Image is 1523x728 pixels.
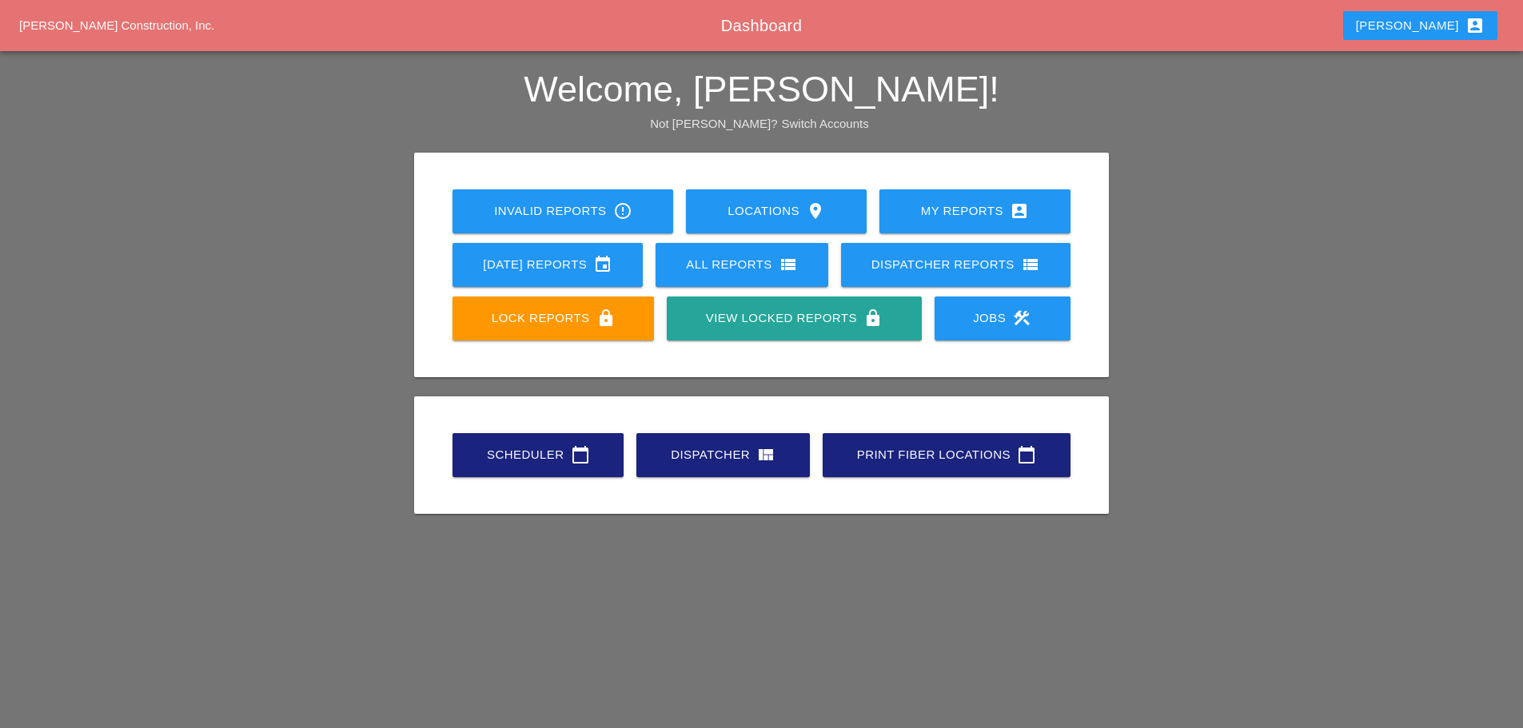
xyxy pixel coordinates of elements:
[681,255,803,274] div: All Reports
[1010,201,1029,221] i: account_box
[686,189,866,233] a: Locations
[867,255,1045,274] div: Dispatcher Reports
[596,308,616,328] i: lock
[756,445,775,464] i: view_quilt
[692,308,895,328] div: View Locked Reports
[453,296,654,340] a: Lock Reports
[453,189,673,233] a: Invalid Reports
[478,201,648,221] div: Invalid Reports
[935,296,1070,340] a: Jobs
[1465,16,1485,35] i: account_box
[656,243,828,287] a: All Reports
[879,189,1070,233] a: My Reports
[905,201,1045,221] div: My Reports
[453,433,624,477] a: Scheduler
[1021,255,1040,274] i: view_list
[650,117,777,130] span: Not [PERSON_NAME]?
[823,433,1070,477] a: Print Fiber Locations
[782,117,869,130] a: Switch Accounts
[1017,445,1036,464] i: calendar_today
[841,243,1070,287] a: Dispatcher Reports
[712,201,840,221] div: Locations
[478,255,617,274] div: [DATE] Reports
[667,296,921,340] a: View Locked Reports
[478,308,628,328] div: Lock Reports
[806,201,825,221] i: location_on
[848,445,1045,464] div: Print Fiber Locations
[571,445,590,464] i: calendar_today
[593,255,612,274] i: event
[478,445,598,464] div: Scheduler
[662,445,784,464] div: Dispatcher
[613,201,632,221] i: error_outline
[779,255,798,274] i: view_list
[721,17,802,34] span: Dashboard
[863,308,883,328] i: lock
[1356,16,1485,35] div: [PERSON_NAME]
[19,18,214,32] a: [PERSON_NAME] Construction, Inc.
[636,433,810,477] a: Dispatcher
[453,243,643,287] a: [DATE] Reports
[1012,308,1031,328] i: construction
[960,308,1045,328] div: Jobs
[1343,11,1497,40] button: [PERSON_NAME]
